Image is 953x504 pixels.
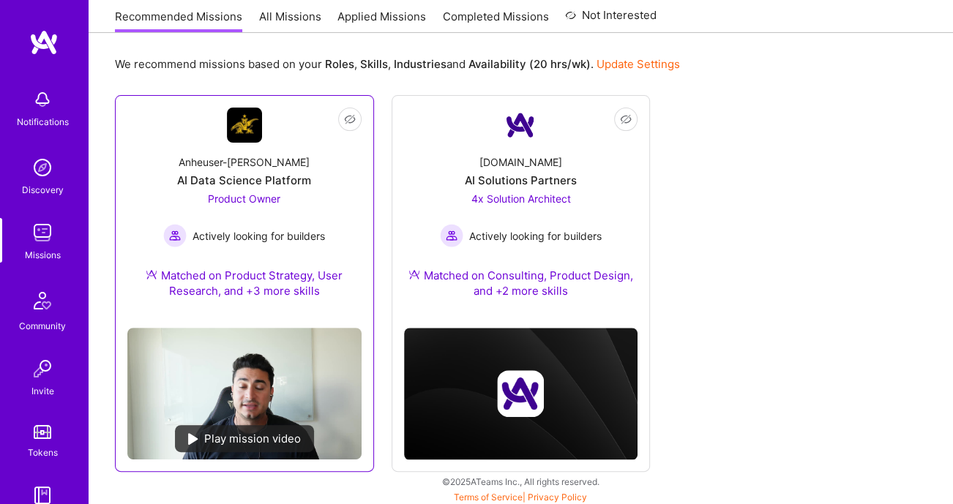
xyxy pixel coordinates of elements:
[469,228,602,244] span: Actively looking for builders
[146,268,157,280] img: Ateam Purple Icon
[565,7,657,33] a: Not Interested
[29,29,59,56] img: logo
[19,318,66,334] div: Community
[34,425,51,439] img: tokens
[454,492,523,503] a: Terms of Service
[115,56,680,72] p: We recommend missions based on your , , and .
[404,328,638,460] img: cover
[179,154,310,170] div: Anheuser-[PERSON_NAME]
[404,268,638,298] div: Matched on Consulting, Product Design, and +2 more skills
[468,57,591,71] b: Availability (20 hrs/wk)
[597,57,680,71] a: Update Settings
[28,153,57,182] img: discovery
[394,57,446,71] b: Industries
[443,9,549,33] a: Completed Missions
[497,370,544,417] img: Company logo
[404,108,638,316] a: Company Logo[DOMAIN_NAME]AI Solutions Partners4x Solution Architect Actively looking for builders...
[188,433,198,445] img: play
[22,182,64,198] div: Discovery
[28,445,58,460] div: Tokens
[127,268,362,298] div: Matched on Product Strategy, User Research, and +3 more skills
[28,354,57,383] img: Invite
[88,463,953,500] div: © 2025 ATeams Inc., All rights reserved.
[408,268,420,280] img: Ateam Purple Icon
[127,328,362,459] img: No Mission
[465,173,577,188] div: AI Solutions Partners
[503,108,538,143] img: Company Logo
[528,492,587,503] a: Privacy Policy
[360,57,388,71] b: Skills
[227,108,262,143] img: Company Logo
[454,492,587,503] span: |
[17,114,69,129] div: Notifications
[193,228,325,244] span: Actively looking for builders
[31,383,54,399] div: Invite
[344,113,356,125] i: icon EyeClosed
[325,57,354,71] b: Roles
[25,247,61,263] div: Missions
[175,425,314,452] div: Play mission video
[479,154,562,170] div: [DOMAIN_NAME]
[28,218,57,247] img: teamwork
[620,113,632,125] i: icon EyeClosed
[127,108,362,316] a: Company LogoAnheuser-[PERSON_NAME]AI Data Science PlatformProduct Owner Actively looking for buil...
[115,9,242,33] a: Recommended Missions
[259,9,321,33] a: All Missions
[163,224,187,247] img: Actively looking for builders
[440,224,463,247] img: Actively looking for builders
[177,173,311,188] div: AI Data Science Platform
[25,283,60,318] img: Community
[28,85,57,114] img: bell
[337,9,426,33] a: Applied Missions
[471,192,570,205] span: 4x Solution Architect
[208,192,280,205] span: Product Owner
